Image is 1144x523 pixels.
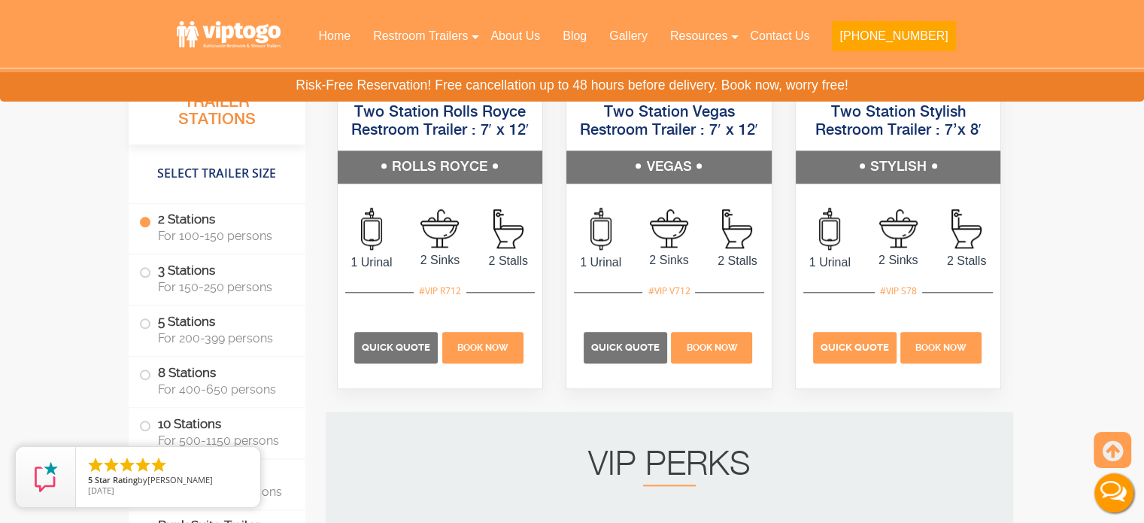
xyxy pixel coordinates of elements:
div: #VIP R712 [414,281,466,301]
span: 2 Stalls [933,252,1001,270]
img: an icon of sink [650,209,688,248]
a: Two Station Stylish Restroom Trailer : 7’x 8′ [815,105,981,138]
a: Book Now [899,340,984,353]
h4: Select Trailer Size [129,152,305,196]
a: Quick Quote [354,340,440,353]
label: 10 Stations [139,408,295,455]
img: an icon of sink [420,209,459,248]
h5: VEGAS [566,151,772,184]
label: 3 Stations [139,255,295,302]
span: For 150-250 persons [158,281,287,295]
span: 2 Stalls [703,252,772,270]
span: Book Now [686,342,737,353]
a: Book Now [669,340,754,353]
a: Quick Quote [813,340,899,353]
span: 1 Urinal [338,254,406,272]
span: by [88,476,248,486]
a: Quick Quote [584,340,669,353]
span: Quick Quote [821,342,889,353]
div: #VIP V712 [642,281,695,301]
a: Resources [659,20,739,53]
img: an icon of stall [951,209,982,248]
li:  [102,456,120,474]
h5: ROLLS ROYCE [338,151,543,184]
span: 1 Urinal [566,254,635,272]
span: For 200-399 persons [158,332,287,346]
span: Book Now [457,342,508,353]
h3: All Restroom Trailer Stations [129,71,305,144]
span: For 400-650 persons [158,382,287,397]
li:  [118,456,136,474]
label: 5 Stations [139,306,295,353]
h5: STYLISH [796,151,1001,184]
span: [PERSON_NAME] [147,474,213,485]
li:  [86,456,105,474]
h2: VIP PERKS [356,450,983,486]
li:  [134,456,152,474]
label: 8 Stations [139,357,295,404]
img: an icon of urinal [361,208,382,250]
button: [PHONE_NUMBER] [832,21,955,51]
a: Home [307,20,362,53]
img: an icon of stall [493,209,523,248]
span: [DATE] [88,485,114,496]
span: 2 Sinks [864,251,933,269]
div: #VIP S78 [875,281,922,301]
img: an icon of urinal [590,208,611,250]
span: Star Rating [95,474,138,485]
span: For 500-1150 persons [158,433,287,448]
a: Gallery [598,20,659,53]
span: 1 Urinal [796,254,864,272]
span: Book Now [915,342,966,353]
span: Quick Quote [362,342,430,353]
span: 2 Sinks [635,251,703,269]
img: an icon of urinal [819,208,840,250]
span: 5 [88,474,93,485]
a: About Us [479,20,551,53]
img: an icon of sink [879,209,918,248]
a: Two Station Vegas Restroom Trailer : 7′ x 12′ [580,105,758,138]
img: Review Rating [31,462,61,492]
a: Two Station Rolls Royce Restroom Trailer : 7′ x 12′ [350,105,529,138]
li:  [150,456,168,474]
a: Blog [551,20,598,53]
span: 2 Stalls [474,252,542,270]
a: Restroom Trailers [362,20,479,53]
a: Book Now [440,340,525,353]
button: Live Chat [1084,463,1144,523]
a: [PHONE_NUMBER] [821,20,966,60]
span: 2 Sinks [405,251,474,269]
span: Quick Quote [591,342,660,353]
a: Contact Us [739,20,821,53]
span: For 100-150 persons [158,230,287,244]
label: 2 Stations [139,204,295,251]
img: an icon of stall [722,209,752,248]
